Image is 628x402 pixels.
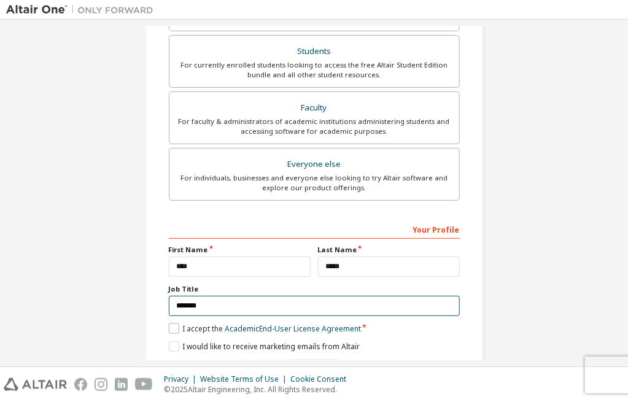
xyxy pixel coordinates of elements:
div: For individuals, businesses and everyone else looking to try Altair software and explore our prod... [177,173,452,193]
label: I would like to receive marketing emails from Altair [169,341,360,352]
img: youtube.svg [135,378,153,391]
label: Last Name [318,245,460,255]
div: Everyone else [177,156,452,173]
div: Website Terms of Use [200,374,290,384]
div: Students [177,43,452,60]
img: instagram.svg [95,378,107,391]
div: For faculty & administrators of academic institutions administering students and accessing softwa... [177,117,452,136]
img: facebook.svg [74,378,87,391]
img: Altair One [6,4,160,16]
a: Academic End-User License Agreement [225,323,361,334]
label: First Name [169,245,311,255]
img: altair_logo.svg [4,378,67,391]
div: Cookie Consent [290,374,354,384]
div: Read and acccept EULA to continue [169,359,460,377]
label: I accept the [169,323,361,334]
div: Faculty [177,99,452,117]
p: © 2025 Altair Engineering, Inc. All Rights Reserved. [164,384,354,395]
label: Job Title [169,284,460,294]
img: linkedin.svg [115,378,128,391]
div: Privacy [164,374,200,384]
div: Your Profile [169,219,460,239]
div: For currently enrolled students looking to access the free Altair Student Edition bundle and all ... [177,60,452,80]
